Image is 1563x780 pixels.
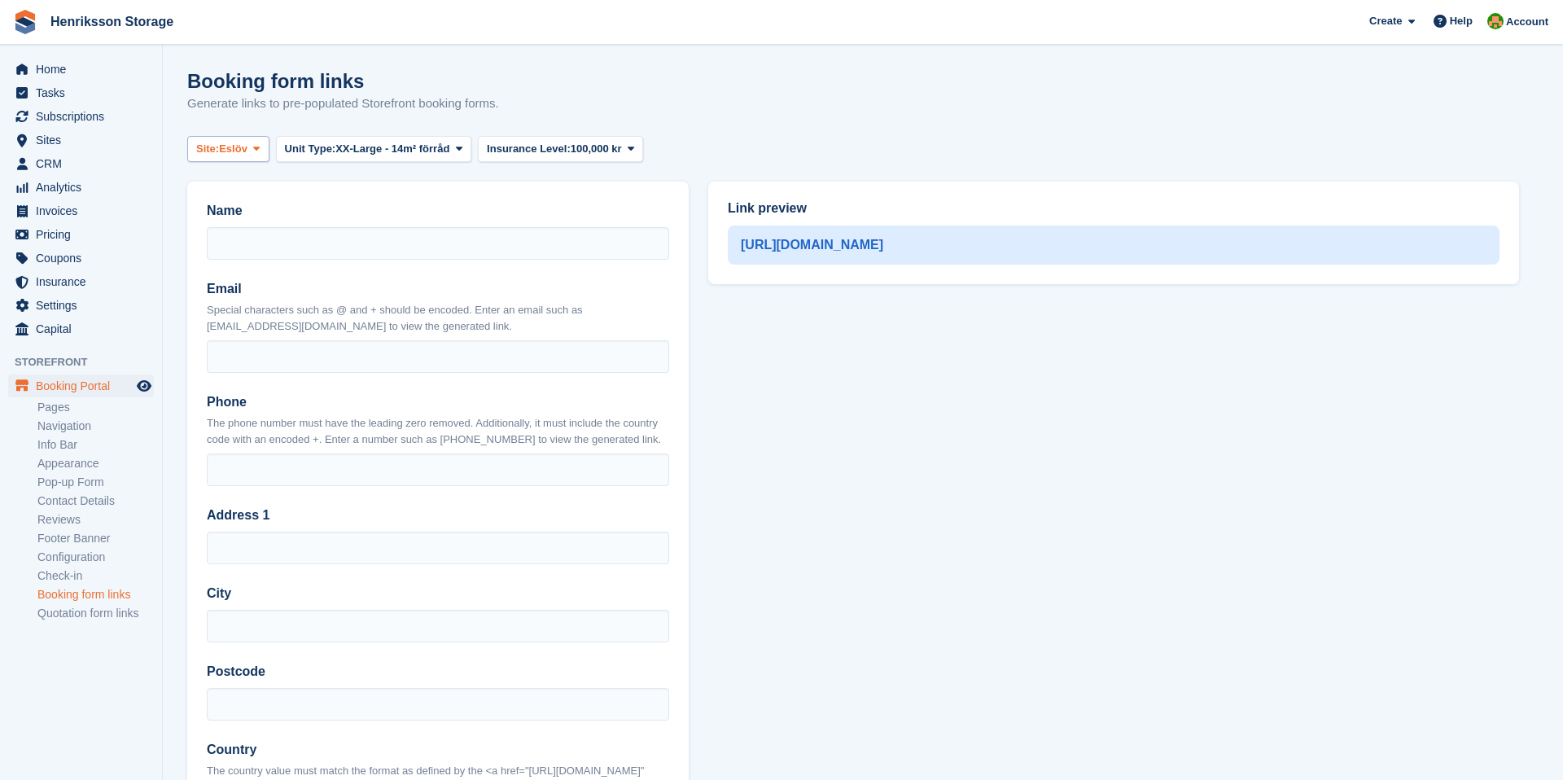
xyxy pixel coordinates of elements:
a: Pop-up Form [37,475,154,490]
a: menu [8,270,154,293]
span: 100,000 kr [571,141,622,157]
span: Sites [36,129,134,151]
a: Check-in [37,568,154,584]
span: XX-Large - 14m² förråd [335,141,449,157]
h1: Booking form links [187,70,364,92]
a: Configuration [37,550,154,565]
span: Insurance [36,270,134,293]
h2: Link preview [728,201,1500,216]
span: Pricing [36,223,134,246]
a: Navigation [37,418,154,434]
label: Country [207,740,669,760]
span: Unit Type: [285,141,336,157]
a: Appearance [37,456,154,471]
span: Account [1506,14,1548,30]
a: menu [8,176,154,199]
a: menu [8,375,154,397]
span: Analytics [36,176,134,199]
label: Email [207,279,669,299]
span: Tasks [36,81,134,104]
span: Create [1369,13,1402,29]
a: menu [8,318,154,340]
a: Footer Banner [37,531,154,546]
span: Booking Portal [36,375,134,397]
span: Insurance Level: [487,141,571,157]
a: menu [8,223,154,246]
label: Name [207,201,669,221]
button: Site: Eslöv [187,136,269,163]
a: Contact Details [37,493,154,509]
a: Booking form links [37,587,154,603]
p: The phone number must have the leading zero removed. Additionally, it must include the country co... [207,415,669,447]
button: Unit Type: XX-Large - 14m² förråd [276,136,472,163]
span: Eslöv [219,141,247,157]
p: Generate links to pre-populated Storefront booking forms. [187,94,499,113]
a: menu [8,81,154,104]
a: [URL][DOMAIN_NAME] [741,235,883,255]
a: Reviews [37,512,154,528]
span: Capital [36,318,134,340]
img: stora-icon-8386f47178a22dfd0bd8f6a31ec36ba5ce8667c1dd55bd0f319d3a0aa187defe.svg [13,10,37,34]
button: Insurance Level: 100,000 kr [478,136,643,163]
span: Settings [36,294,134,317]
a: menu [8,105,154,128]
a: menu [8,129,154,151]
a: Info Bar [37,437,154,453]
span: Help [1450,13,1473,29]
span: CRM [36,152,134,175]
a: menu [8,294,154,317]
a: menu [8,199,154,222]
span: Coupons [36,247,134,269]
a: menu [8,247,154,269]
span: Storefront [15,354,162,370]
a: menu [8,58,154,81]
a: Quotation form links [37,606,154,621]
p: Special characters such as @ and + should be encoded. Enter an email such as [EMAIL_ADDRESS][DOMA... [207,302,669,334]
label: Postcode [207,662,669,681]
span: Site: [196,141,219,157]
label: Phone [207,392,669,412]
a: Pages [37,400,154,415]
label: Address 1 [207,506,669,525]
a: Henriksson Storage [44,8,180,35]
span: Home [36,58,134,81]
a: menu [8,152,154,175]
label: City [207,584,669,603]
span: Subscriptions [36,105,134,128]
a: Preview store [134,376,154,396]
span: Invoices [36,199,134,222]
img: Mikael Holmström [1487,13,1504,29]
